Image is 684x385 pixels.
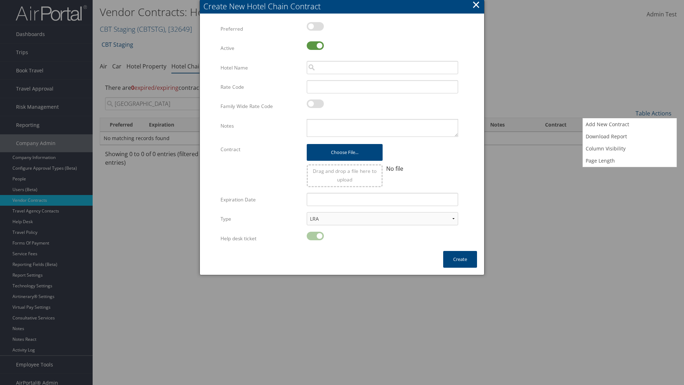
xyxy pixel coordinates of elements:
[386,165,403,173] span: No file
[221,99,301,113] label: Family Wide Rate Code
[583,155,677,167] a: Page Length
[221,119,301,133] label: Notes
[221,61,301,75] label: Hotel Name
[313,168,377,183] span: Drag and drop a file here to upload
[221,193,301,206] label: Expiration Date
[583,130,677,143] a: Download Report
[221,22,301,36] label: Preferred
[443,251,477,268] button: Create
[583,118,677,130] a: Add New Contract
[221,232,301,245] label: Help desk ticket
[221,80,301,94] label: Rate Code
[221,143,301,156] label: Contract
[221,41,301,55] label: Active
[221,212,301,226] label: Type
[583,143,677,155] a: Column Visibility
[203,1,484,12] div: Create New Hotel Chain Contract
